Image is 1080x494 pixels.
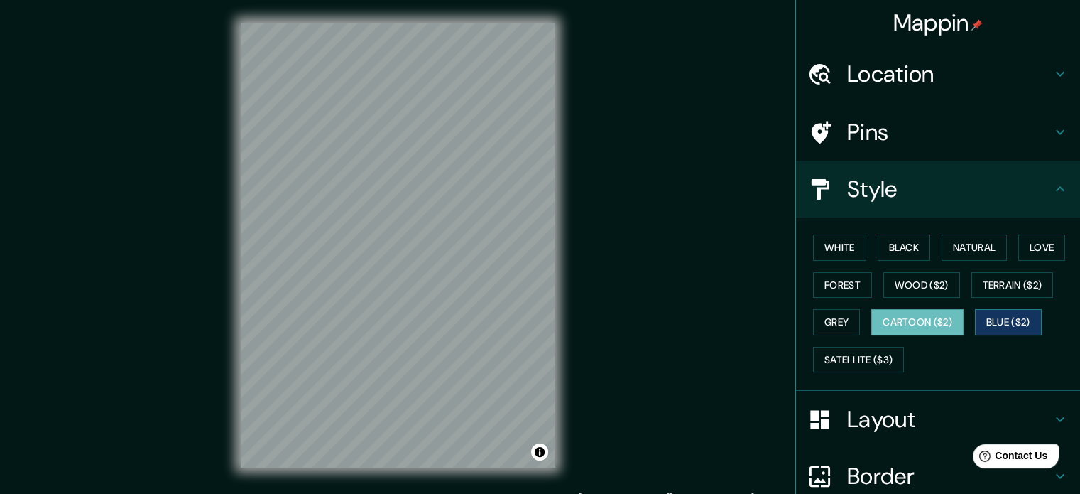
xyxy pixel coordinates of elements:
button: Satellite ($3) [813,347,904,373]
button: Terrain ($2) [971,272,1054,299]
button: Black [878,235,931,261]
h4: Mappin [893,9,983,37]
div: Layout [796,391,1080,448]
h4: Style [847,175,1052,203]
button: Toggle attribution [531,444,548,461]
h4: Layout [847,405,1052,434]
div: Pins [796,104,1080,161]
button: Blue ($2) [975,309,1042,335]
div: Style [796,161,1080,218]
div: Location [796,45,1080,102]
button: Natural [942,235,1007,261]
h4: Location [847,60,1052,88]
iframe: Help widget launcher [954,439,1064,478]
button: Wood ($2) [883,272,960,299]
button: Grey [813,309,860,335]
h4: Pins [847,118,1052,146]
canvas: Map [241,23,555,468]
button: White [813,235,866,261]
button: Forest [813,272,872,299]
img: pin-icon.png [971,19,983,31]
button: Cartoon ($2) [871,309,964,335]
h4: Border [847,462,1052,490]
button: Love [1018,235,1065,261]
